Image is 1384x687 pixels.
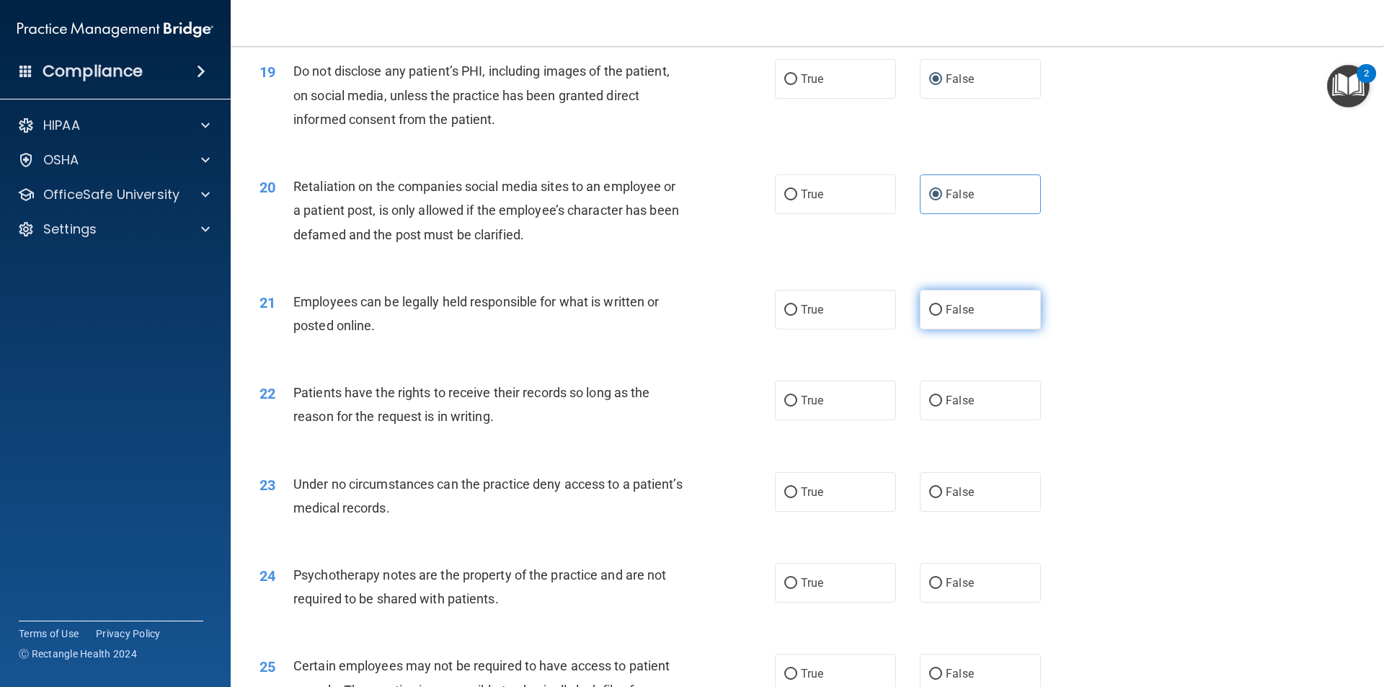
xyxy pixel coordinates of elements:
span: False [946,187,974,201]
input: True [784,396,797,407]
span: Patients have the rights to receive their records so long as the reason for the request is in wri... [293,385,649,424]
input: False [929,396,942,407]
input: False [929,487,942,498]
span: False [946,485,974,499]
span: Employees can be legally held responsible for what is written or posted online. [293,294,659,333]
input: False [929,190,942,200]
input: True [784,487,797,498]
span: Do not disclose any patient’s PHI, including images of the patient, on social media, unless the p... [293,63,670,126]
span: 22 [259,385,275,402]
a: Privacy Policy [96,626,161,641]
span: False [946,303,974,316]
input: False [929,669,942,680]
input: True [784,74,797,85]
p: Settings [43,221,97,238]
span: Psychotherapy notes are the property of the practice and are not required to be shared with patie... [293,567,666,606]
span: Ⓒ Rectangle Health 2024 [19,647,137,661]
img: PMB logo [17,15,213,44]
span: 20 [259,179,275,196]
p: HIPAA [43,117,80,134]
a: Settings [17,221,210,238]
a: OfficeSafe University [17,186,210,203]
div: 2 [1364,74,1369,92]
span: False [946,394,974,407]
a: HIPAA [17,117,210,134]
span: True [801,394,823,407]
input: False [929,305,942,316]
span: False [946,667,974,681]
a: OSHA [17,151,210,169]
span: 23 [259,477,275,494]
p: OSHA [43,151,79,169]
span: 19 [259,63,275,81]
span: True [801,667,823,681]
span: False [946,72,974,86]
p: OfficeSafe University [43,186,179,203]
span: True [801,187,823,201]
h4: Compliance [43,61,143,81]
button: Open Resource Center, 2 new notifications [1327,65,1370,107]
input: False [929,578,942,589]
span: 21 [259,294,275,311]
span: Retaliation on the companies social media sites to an employee or a patient post, is only allowed... [293,179,679,241]
input: True [784,578,797,589]
span: 25 [259,658,275,675]
input: True [784,669,797,680]
input: True [784,305,797,316]
input: True [784,190,797,200]
span: True [801,576,823,590]
span: 24 [259,567,275,585]
span: True [801,72,823,86]
span: True [801,485,823,499]
a: Terms of Use [19,626,79,641]
span: False [946,576,974,590]
span: Under no circumstances can the practice deny access to a patient’s medical records. [293,477,683,515]
input: False [929,74,942,85]
span: True [801,303,823,316]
